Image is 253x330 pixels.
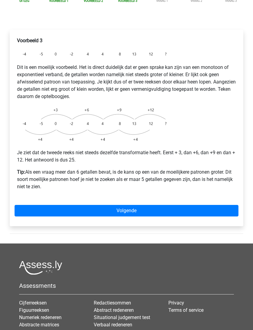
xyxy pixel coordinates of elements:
[17,168,236,190] p: Als een vraag meer dan 6 getallen bevat, is de kans op een van de moeilijkere patronen groter. Di...
[19,307,49,313] a: Figuurreeksen
[17,105,169,144] img: Intertwinging_example_3_2.png
[19,322,59,328] a: Abstracte matrices
[19,300,47,306] a: Cijferreeksen
[17,149,236,164] p: Je ziet dat de tweede reeks niet steeds dezelfde transformatie heeft. Eerst + 3, dan +6, dan +9 e...
[15,205,238,216] a: Volgende
[17,38,42,43] b: Voorbeeld 3
[168,307,204,313] a: Terms of service
[19,282,234,289] h5: Assessments
[94,300,131,306] a: Redactiesommen
[168,300,184,306] a: Privacy
[19,260,62,275] img: Assessly logo
[17,64,236,100] p: Dit is een moeilijk voorbeeld. Het is direct duidelijk dat er geen sprake kan zijn van een monoto...
[94,322,132,328] a: Verbaal redeneren
[17,49,169,59] img: Intertwinging_example_3_1.png
[94,315,150,320] a: Situational judgement test
[94,307,134,313] a: Abstract redeneren
[19,315,62,320] a: Numeriek redeneren
[17,169,25,175] b: Tip:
